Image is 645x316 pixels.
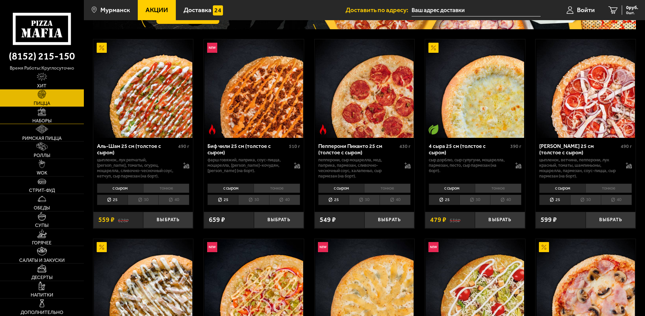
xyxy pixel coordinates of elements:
li: 30 [238,195,269,205]
div: Аль-Шам 25 см (толстое с сыром) [97,143,177,156]
span: 490 г [178,144,189,149]
span: Горячее [32,241,52,245]
span: 549 ₽ [320,216,336,223]
li: 25 [429,195,459,205]
button: Выбрать [475,212,525,228]
a: АкционныйВегетарианское блюдо4 сыра 25 см (толстое с сыром) [425,39,525,137]
span: Десерты [31,275,53,280]
li: с сыром [97,184,143,193]
span: 510 г [289,144,300,149]
img: Острое блюдо [318,124,328,134]
span: WOK [37,171,47,175]
img: Пепперони Пиканто 25 см (толстое с сыром) [315,39,414,137]
img: Биф чили 25 см (толстое с сыром) [204,39,303,137]
img: Новинка [207,242,217,252]
li: тонкое [364,184,411,193]
li: 40 [269,195,300,205]
span: 430 г [399,144,411,149]
li: тонкое [254,184,300,193]
li: с сыром [318,184,364,193]
span: Салаты и закуски [19,258,65,263]
a: НовинкаОстрое блюдоБиф чили 25 см (толстое с сыром) [204,39,304,137]
p: цыпленок, ветчина, пепперони, лук красный, томаты, шампиньоны, моцарелла, пармезан, соус-пицца, с... [539,157,619,179]
span: Обеды [34,206,50,210]
span: Акции [146,7,168,13]
span: Наборы [32,119,52,123]
s: 628 ₽ [118,216,129,223]
li: 25 [207,195,238,205]
li: 30 [570,195,601,205]
div: 4 сыра 25 см (толстое с сыром) [429,143,509,156]
span: Супы [35,223,49,228]
div: Пепперони Пиканто 25 см (толстое с сыром) [318,143,398,156]
li: 25 [318,195,349,205]
div: Биф чили 25 см (толстое с сыром) [207,143,287,156]
span: 490 г [621,144,632,149]
span: 659 ₽ [209,216,225,223]
span: Римская пицца [22,136,62,141]
li: 40 [380,195,411,205]
img: Акционный [428,43,439,53]
li: 40 [601,195,632,205]
img: Новинка [207,43,217,53]
li: тонкое [475,184,521,193]
li: 40 [490,195,521,205]
div: [PERSON_NAME] 25 см (толстое с сыром) [539,143,619,156]
img: Острое блюдо [207,124,217,134]
img: Аль-Шам 25 см (толстое с сыром) [94,39,192,137]
img: Вегетарианское блюдо [428,124,439,134]
span: Роллы [34,153,50,158]
span: 0 шт. [626,11,638,15]
li: 25 [97,195,128,205]
a: Острое блюдоПепперони Пиканто 25 см (толстое с сыром) [315,39,415,137]
span: Пицца [34,101,50,106]
img: Акционный [539,242,549,252]
li: с сыром [429,184,475,193]
li: 25 [539,195,570,205]
li: тонкое [143,184,190,193]
button: Выбрать [254,212,304,228]
li: 40 [158,195,189,205]
img: Новинка [318,242,328,252]
button: Выбрать [586,212,636,228]
li: с сыром [207,184,254,193]
span: 599 ₽ [541,216,557,223]
img: Новинка [428,242,439,252]
span: 0 руб. [626,5,638,10]
a: АкционныйАль-Шам 25 см (толстое с сыром) [93,39,193,137]
span: 559 ₽ [98,216,115,223]
p: цыпленок, лук репчатый, [PERSON_NAME], томаты, огурец, моцарелла, сливочно-чесночный соус, кетчуп... [97,157,177,179]
span: Хит [37,84,46,88]
li: 30 [349,195,380,205]
span: Напитки [31,293,53,298]
li: тонкое [585,184,632,193]
p: фарш говяжий, паприка, соус-пицца, моцарелла, [PERSON_NAME]-кочудян, [PERSON_NAME] (на борт). [207,157,287,173]
li: 30 [128,195,158,205]
button: Выбрать [143,212,193,228]
s: 538 ₽ [450,216,460,223]
span: Дополнительно [21,310,63,315]
img: Петровская 25 см (толстое с сыром) [537,39,635,137]
a: Петровская 25 см (толстое с сыром) [536,39,636,137]
p: пепперони, сыр Моцарелла, мед, паприка, пармезан, сливочно-чесночный соус, халапеньо, сыр пармеза... [318,157,398,179]
span: Доставить по адресу: [346,7,412,13]
span: Мурманск [100,7,130,13]
li: с сыром [539,184,585,193]
img: 4 сыра 25 см (толстое с сыром) [426,39,524,137]
input: Ваш адрес доставки [412,4,541,16]
span: 479 ₽ [430,216,446,223]
li: 30 [459,195,490,205]
img: 15daf4d41897b9f0e9f617042186c801.svg [213,5,223,15]
img: Акционный [97,43,107,53]
p: сыр дорблю, сыр сулугуни, моцарелла, пармезан, песто, сыр пармезан (на борт). [429,157,509,173]
span: 390 г [510,144,521,149]
span: Доставка [184,7,212,13]
span: Войти [577,7,595,13]
span: Стрит-фуд [29,188,55,193]
button: Выбрать [364,212,414,228]
img: Акционный [97,242,107,252]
